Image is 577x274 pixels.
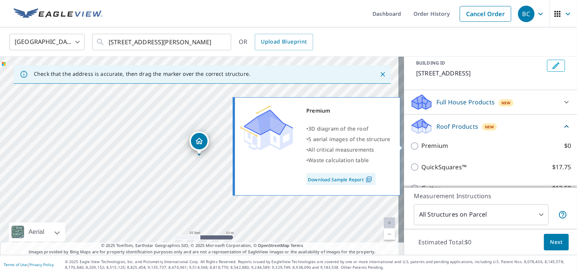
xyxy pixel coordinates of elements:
[558,210,567,219] span: Your report will include each building or structure inside the parcel boundary. In some cases, du...
[4,262,27,267] a: Terms of Use
[101,242,303,249] span: © 2025 TomTom, Earthstar Geographics SIO, © 2025 Microsoft Corporation, ©
[291,242,303,248] a: Terms
[416,69,544,78] p: [STREET_ADDRESS]
[306,173,376,185] a: Download Sample Report
[485,124,494,130] span: New
[410,117,571,135] div: Roof ProductsNew
[436,98,495,107] p: Full House Products
[378,69,388,79] button: Close
[552,163,571,172] p: $17.75
[9,32,85,53] div: [GEOGRAPHIC_DATA]
[384,217,395,229] a: Current Level 20, Zoom In Disabled
[518,6,535,22] div: BC
[109,32,216,53] input: Search by address or latitude-longitude
[544,234,569,251] button: Next
[189,131,209,155] div: Dropped pin, building 1, Residential property, 3743 W 103rd Dr Westminster, CO 80031
[34,71,250,77] p: Check that the address is accurate, then drag the marker over the correct structure.
[308,135,390,143] span: 5 aerial images of the structure
[547,60,565,72] button: Edit building 1
[306,123,391,134] div: •
[65,259,573,270] p: © 2025 Eagle View Technologies, Inc. and Pictometry International Corp. All Rights Reserved. Repo...
[258,242,289,248] a: OpenStreetMap
[412,234,478,250] p: Estimated Total: $0
[306,134,391,145] div: •
[552,184,571,193] p: $12.58
[308,146,374,153] span: All critical measurements
[306,155,391,166] div: •
[308,125,368,132] span: 3D diagram of the roof
[460,6,511,22] a: Cancel Order
[9,223,65,241] div: Aerial
[564,141,571,151] p: $0
[255,34,313,50] a: Upload Blueprint
[501,100,511,106] span: New
[421,163,466,172] p: QuickSquares™
[550,238,563,247] span: Next
[29,262,54,267] a: Privacy Policy
[421,184,441,193] p: Gutter
[306,105,391,116] div: Premium
[239,34,313,50] div: OR
[384,229,395,240] a: Current Level 20, Zoom Out
[414,204,548,225] div: All Structures on Parcel
[4,262,54,267] p: |
[414,191,567,200] p: Measurement Instructions
[14,8,102,20] img: EV Logo
[26,223,47,241] div: Aerial
[308,157,369,164] span: Waste calculation table
[364,176,374,183] img: Pdf Icon
[261,37,307,47] span: Upload Blueprint
[436,122,478,131] p: Roof Products
[416,60,445,66] p: BUILDING ID
[410,93,571,111] div: Full House ProductsNew
[421,141,448,151] p: Premium
[306,145,391,155] div: •
[241,105,293,151] img: Premium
